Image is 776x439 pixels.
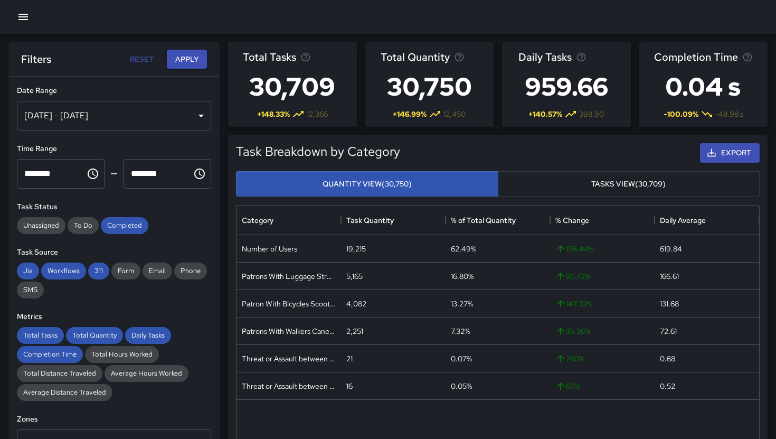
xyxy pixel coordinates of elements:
[257,109,290,119] span: + 148.33 %
[17,327,64,344] div: Total Tasks
[82,163,103,184] button: Choose time, selected time is 12:00 AM
[555,298,592,309] span: 147.39 %
[660,244,682,254] div: 619.84
[528,109,562,119] span: + 140.57 %
[555,206,589,235] div: % Change
[17,350,83,359] span: Completion Time
[576,52,586,62] svg: Average number of tasks per day in the selected period, compared to the previous period.
[664,109,698,119] span: -100.09 %
[346,326,363,337] div: 2,251
[451,244,476,254] div: 62.49%
[243,66,342,108] h3: 30,709
[41,263,86,279] div: Workflows
[242,381,336,391] div: Threat or Assault between Patron and Patron - BART PD Contacted
[17,282,44,298] div: SMS
[143,266,172,275] span: Email
[346,353,353,364] div: 21
[17,369,102,378] span: Total Distance Traveled
[555,326,590,337] span: 35.36 %
[451,381,472,391] div: 0.05%
[17,85,211,97] h6: Date Range
[236,206,341,235] div: Category
[555,271,590,282] span: 95.72 %
[68,221,99,230] span: To Do
[88,266,109,275] span: 311
[17,365,102,382] div: Total Distance Traveled
[17,101,211,130] div: [DATE] - [DATE]
[341,206,446,235] div: Task Quantity
[17,311,211,323] h6: Metrics
[518,66,614,108] h3: 959.66
[555,353,584,364] span: 250 %
[17,331,64,340] span: Total Tasks
[715,109,743,119] span: -48.98 s
[85,346,159,363] div: Total Hours Worked
[446,206,550,235] div: % of Total Quantity
[17,266,39,275] span: Jia
[346,206,394,235] div: Task Quantity
[443,109,466,119] span: 12,450
[242,326,336,337] div: Patrons With Walkers Canes Wheelchair
[242,271,336,282] div: Patrons With Luggage Stroller Carts Wagons
[105,369,188,378] span: Average Hours Worked
[451,298,473,309] div: 13.27%
[654,66,753,108] h3: 0.04 s
[66,327,123,344] div: Total Quantity
[660,271,679,282] div: 166.61
[68,217,99,234] div: To Do
[17,388,112,397] span: Average Distance Traveled
[555,381,580,391] span: 60 %
[167,50,207,69] button: Apply
[66,331,123,340] span: Total Quantity
[742,52,753,62] svg: Average time taken to complete tasks in the selected period, compared to the previous period.
[125,331,171,340] span: Daily Tasks
[300,52,311,62] svg: Total number of tasks in the selected period, compared to the previous period.
[17,201,211,213] h6: Task Status
[346,381,353,391] div: 16
[88,263,109,279] div: 311
[243,49,296,66] span: Total Tasks
[236,171,498,197] button: Quantity View(30,750)
[21,51,51,68] h6: Filters
[242,206,273,235] div: Category
[550,206,655,235] div: % Change
[451,353,472,364] div: 0.07%
[346,271,363,282] div: 5,165
[700,143,760,163] button: Export
[111,263,140,279] div: Form
[381,49,450,66] span: Total Quantity
[660,381,675,391] div: 0.52
[654,49,738,66] span: Completion Time
[101,217,148,234] div: Completed
[17,346,83,363] div: Completion Time
[579,109,604,119] span: 398.90
[451,326,470,337] div: 7.32%
[174,263,207,279] div: Phone
[17,143,211,155] h6: Time Range
[655,206,759,235] div: Daily Average
[454,52,465,62] svg: Total task quantity in the selected period, compared to the previous period.
[660,206,706,235] div: Daily Average
[174,266,207,275] span: Phone
[346,244,366,254] div: 19,215
[381,66,478,108] h3: 30,750
[346,298,366,309] div: 4,082
[101,221,148,230] span: Completed
[125,327,171,344] div: Daily Tasks
[17,414,211,425] h6: Zones
[41,266,86,275] span: Workflows
[85,350,159,359] span: Total Hours Worked
[105,365,188,382] div: Average Hours Worked
[393,109,427,119] span: + 146.99 %
[555,244,594,254] span: 196.44 %
[17,247,211,258] h6: Task Source
[242,353,336,364] div: Threat or Assault between Patron and Attendant - BART PD Contacted
[242,298,336,309] div: Patron With Bicycles Scooters Electric Scooters
[498,171,760,197] button: Tasks View(30,709)
[518,49,572,66] span: Daily Tasks
[17,384,112,401] div: Average Distance Traveled
[17,221,65,230] span: Unassigned
[660,298,679,309] div: 131.68
[451,271,474,282] div: 16.80%
[125,50,158,69] button: Reset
